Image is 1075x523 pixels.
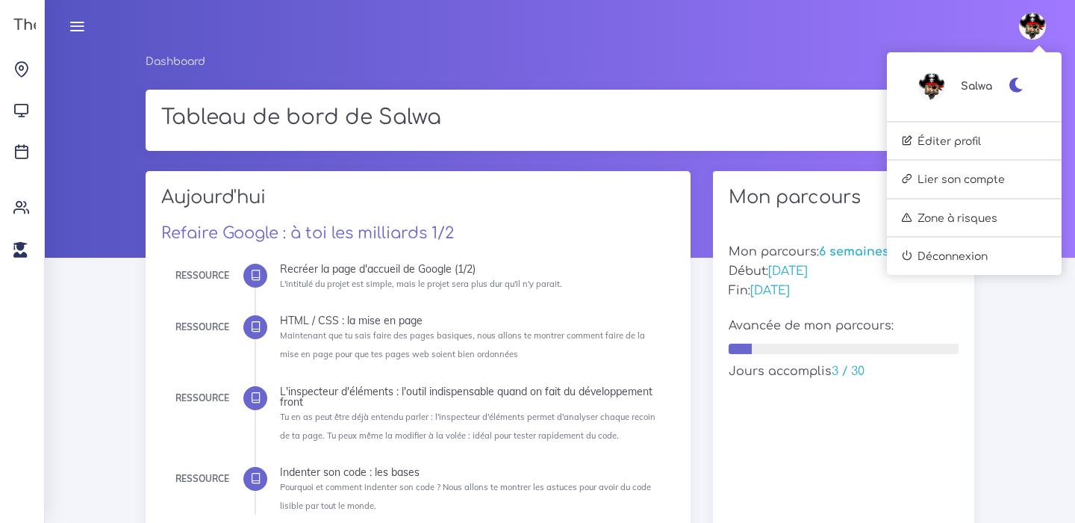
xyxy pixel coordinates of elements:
small: L'intitulé du projet est simple, mais le projet sera plus dur qu'il n'y parait. [280,279,562,289]
div: Ressource [175,319,229,335]
span: Salwa [961,78,992,95]
a: Dashboard [146,56,205,67]
h5: Jours accomplis [729,365,959,379]
h2: Aujourd'hui [161,187,675,219]
span: [DATE] [768,264,808,278]
h5: Avancée de mon parcours: [729,319,959,333]
h5: Fin: [729,284,959,298]
span: [DATE] [750,284,790,297]
h3: The Hacking Project [9,17,167,34]
div: L'inspecteur d'éléments : l'outil indispensable quand on fait du développement front [280,386,664,407]
h2: Mon parcours [729,187,959,208]
h5: Début: [729,264,959,279]
div: Ressource [175,390,229,406]
h1: Tableau de bord de Salwa [161,105,959,131]
img: avatar [918,73,945,100]
div: Indenter son code : les bases [280,467,664,477]
img: avatar [1019,13,1046,40]
a: Refaire Google : à toi les milliards 1/2 [161,224,454,242]
h5: Mon parcours: [729,245,959,259]
a: Éditer profil [887,128,1062,155]
span: 6 semaines d'intro [819,245,932,259]
small: Pourquoi et comment indenter son code ? Nous allons te montrer les astuces pour avoir du code lis... [280,482,651,511]
div: HTML / CSS : la mise en page [280,315,664,326]
div: Recréer la page d'accueil de Google (1/2) [280,264,664,274]
small: Maintenant que tu sais faire des pages basiques, nous allons te montrer comment faire de la mise ... [280,330,645,359]
div: Ressource [175,471,229,487]
a: Déconnexion [887,243,1062,270]
a: Zone à risques [887,205,1062,232]
div: Ressource [175,267,229,284]
span: 3 / 30 [832,365,864,378]
a: Lier son compte [887,166,1062,193]
small: Tu en as peut être déjà entendu parler : l'inspecteur d'éléments permet d'analyser chaque recoin ... [280,412,655,441]
a: avatar Salwa [918,73,992,100]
